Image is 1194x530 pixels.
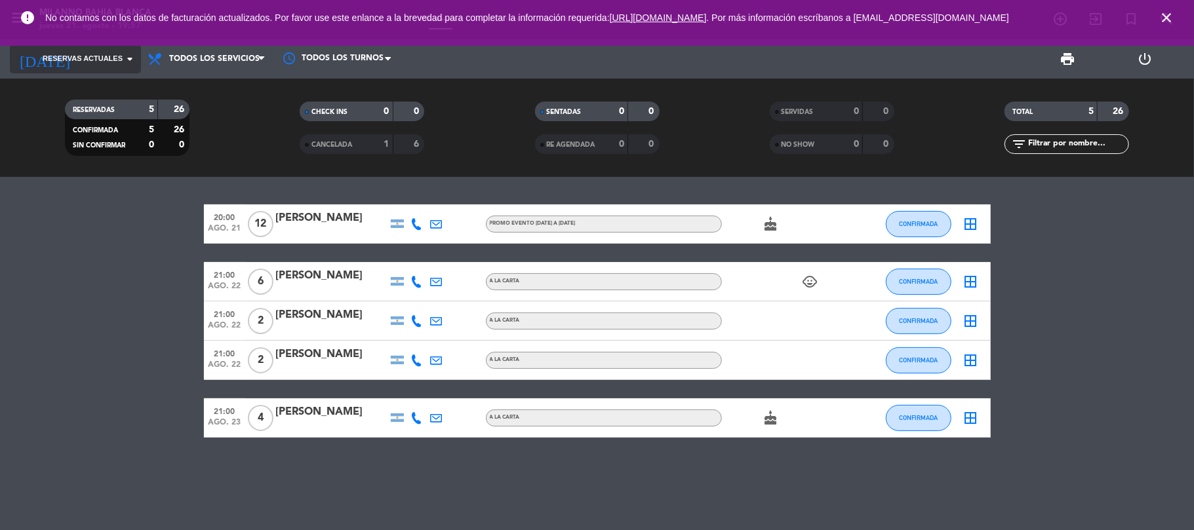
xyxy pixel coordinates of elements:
[963,216,979,232] i: border_all
[248,405,273,431] span: 4
[209,267,241,282] span: 21:00
[1113,107,1126,116] strong: 26
[886,347,951,373] button: CONFIRMADA
[1138,51,1153,67] i: power_settings_new
[248,269,273,295] span: 6
[276,404,388,421] div: [PERSON_NAME]
[20,10,35,26] i: error
[782,109,814,115] span: SERVIDAS
[414,107,422,116] strong: 0
[763,410,779,426] i: cake
[803,274,818,290] i: child_care
[1088,107,1094,116] strong: 5
[648,107,656,116] strong: 0
[619,140,624,149] strong: 0
[763,216,779,232] i: cake
[707,12,1009,23] a: . Por más información escríbanos a [EMAIL_ADDRESS][DOMAIN_NAME]
[899,220,938,227] span: CONFIRMADA
[276,267,388,284] div: [PERSON_NAME]
[1159,10,1174,26] i: close
[248,308,273,334] span: 2
[490,415,520,420] span: A LA CARTA
[10,45,79,73] i: [DATE]
[384,107,389,116] strong: 0
[122,51,138,67] i: arrow_drop_down
[854,140,859,149] strong: 0
[311,142,352,148] span: CANCELADA
[209,345,241,360] span: 21:00
[384,140,389,149] strong: 1
[899,278,938,285] span: CONFIRMADA
[179,140,187,149] strong: 0
[1027,137,1128,151] input: Filtrar por nombre...
[899,356,938,364] span: CONFIRMADA
[73,127,118,134] span: CONFIRMADA
[311,109,348,115] span: CHECK INS
[209,360,241,375] span: ago. 22
[276,210,388,227] div: [PERSON_NAME]
[209,282,241,297] span: ago. 22
[149,125,154,134] strong: 5
[886,269,951,295] button: CONFIRMADA
[1011,136,1027,152] i: filter_list
[963,313,979,329] i: border_all
[1012,109,1033,115] span: TOTAL
[963,352,979,368] i: border_all
[73,107,115,113] span: RESERVADAS
[610,12,707,23] a: [URL][DOMAIN_NAME]
[490,278,520,284] span: A LA CARTA
[490,318,520,323] span: A LA CARTA
[248,347,273,373] span: 2
[414,140,422,149] strong: 6
[883,140,891,149] strong: 0
[648,140,656,149] strong: 0
[490,357,520,362] span: A LA CARTA
[45,12,1009,23] span: No contamos con los datos de facturación actualizados. Por favor use este enlance a la brevedad p...
[883,107,891,116] strong: 0
[209,321,241,336] span: ago. 22
[899,414,938,421] span: CONFIRMADA
[209,306,241,321] span: 21:00
[886,211,951,237] button: CONFIRMADA
[43,53,123,65] span: Reservas actuales
[963,274,979,290] i: border_all
[209,418,241,433] span: ago. 23
[854,107,859,116] strong: 0
[490,221,576,226] span: PROMO EVENTO [DATE] A [DATE]
[782,142,815,148] span: NO SHOW
[1060,51,1075,67] span: print
[209,403,241,418] span: 21:00
[547,109,582,115] span: SENTADAS
[276,346,388,363] div: [PERSON_NAME]
[619,107,624,116] strong: 0
[1107,39,1184,79] div: LOG OUT
[209,209,241,224] span: 20:00
[899,317,938,324] span: CONFIRMADA
[149,105,154,114] strong: 5
[248,211,273,237] span: 12
[276,307,388,324] div: [PERSON_NAME]
[174,125,187,134] strong: 26
[174,105,187,114] strong: 26
[73,142,125,149] span: SIN CONFIRMAR
[149,140,154,149] strong: 0
[209,224,241,239] span: ago. 21
[886,308,951,334] button: CONFIRMADA
[547,142,595,148] span: RE AGENDADA
[886,405,951,431] button: CONFIRMADA
[963,410,979,426] i: border_all
[169,54,260,64] span: Todos los servicios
